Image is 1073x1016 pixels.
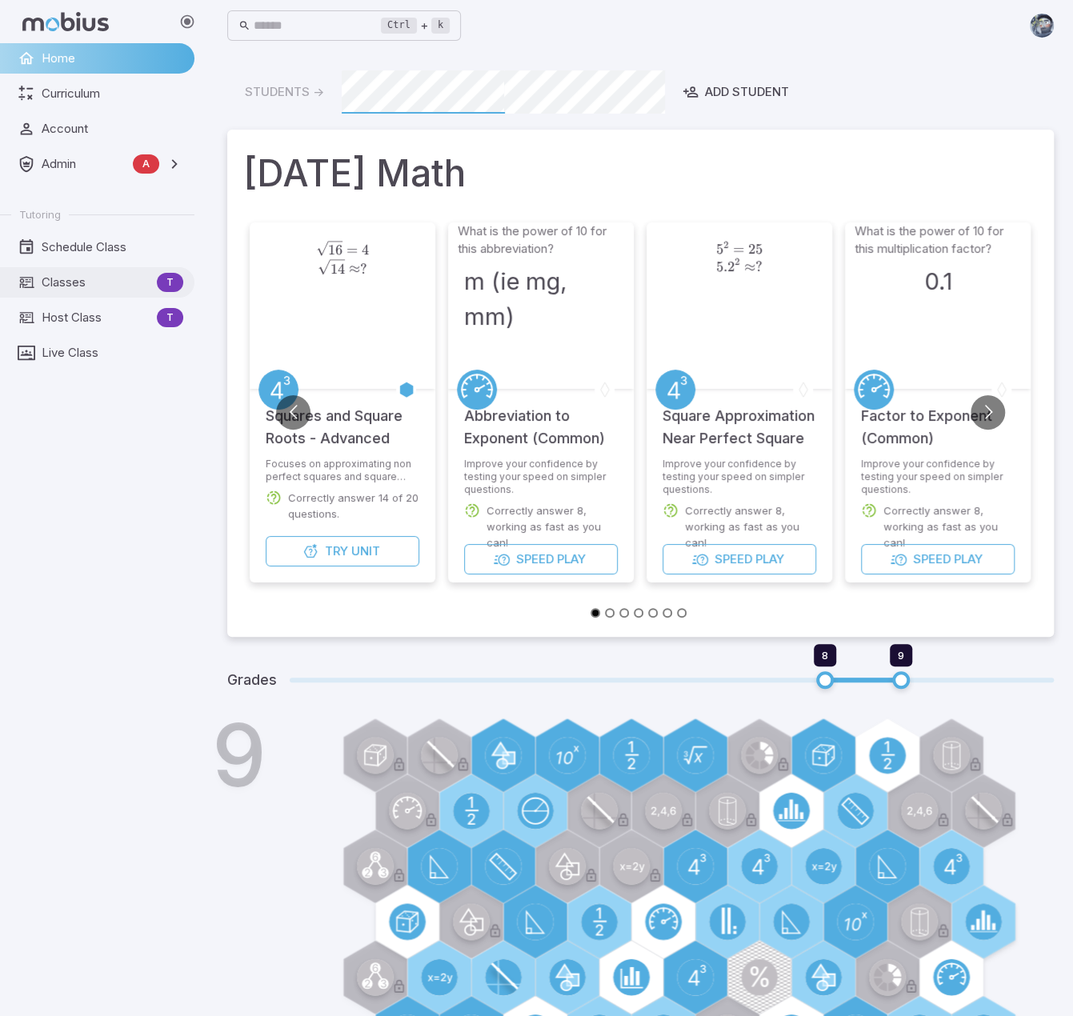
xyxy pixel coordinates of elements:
[716,241,723,258] span: 5
[715,550,752,568] span: Speed
[683,83,789,101] div: Add Student
[883,502,1015,550] p: Correctly answer 8, working as fast as you can!
[342,241,344,254] span: ​
[971,395,1005,430] button: Go to next slide
[727,258,735,275] span: 2
[458,222,624,258] p: What is the power of 10 for this abbreviation?
[1030,14,1054,38] img: andrew.jpg
[266,405,419,450] h5: Squares and Square Roots - Advanced
[557,550,586,568] span: Play
[346,242,358,258] span: =
[157,310,183,326] span: T
[42,344,183,362] span: Live Class
[723,239,728,250] span: 2
[464,544,618,574] button: SpeedPlay
[663,405,816,450] h5: Square Approximation Near Perfect Square
[755,550,784,568] span: Play
[42,50,183,67] span: Home
[227,669,277,691] h5: Grades
[362,242,369,258] span: 4
[634,608,643,618] button: Go to slide 4
[619,608,629,618] button: Go to slide 3
[266,458,419,483] p: Focuses on approximating non perfect squares and square roots.
[733,241,744,258] span: =
[861,458,1015,496] p: Improve your confidence by testing your speed on simpler questions.
[19,207,61,222] span: Tutoring
[855,222,1021,258] p: What is the power of 10 for this multiplication factor?
[288,490,419,522] p: Correctly answer 14 of 20 questions.
[898,649,904,662] span: 9
[457,370,497,410] a: Speed/Distance/Time
[854,370,894,410] a: Speed/Distance/Time
[685,502,816,550] p: Correctly answer 8, working as fast as you can!
[605,608,615,618] button: Go to slide 2
[351,542,380,560] span: Unit
[486,502,618,550] p: Correctly answer 8, working as fast as you can!
[913,550,951,568] span: Speed
[258,370,298,410] a: Exponents
[744,258,755,275] span: ≈
[325,542,348,560] span: Try
[42,274,150,291] span: Classes
[212,712,267,798] h1: 9
[861,405,1015,450] h5: Factor to Exponent (Common)
[42,155,126,173] span: Admin
[648,608,658,618] button: Go to slide 5
[276,395,310,430] button: Go to previous slide
[464,264,618,334] h3: m (ie mg, mm)
[924,264,952,299] h3: 0.1
[42,85,183,102] span: Curriculum
[431,18,450,34] kbd: k
[655,370,695,410] a: Exponents
[822,649,828,662] span: 8
[330,261,345,278] span: 14
[755,258,763,275] span: ?
[133,156,159,172] span: A
[663,608,672,618] button: Go to slide 6
[381,18,417,34] kbd: Ctrl
[861,544,1015,574] button: SpeedPlay
[42,309,150,326] span: Host Class
[360,261,367,278] span: ?
[954,550,983,568] span: Play
[157,274,183,290] span: T
[735,256,739,267] span: 2
[464,458,618,496] p: Improve your confidence by testing your speed on simpler questions.
[591,608,600,618] button: Go to slide 1
[381,16,450,35] div: +
[677,608,687,618] button: Go to slide 7
[748,241,763,258] span: 25
[516,550,554,568] span: Speed
[464,405,618,450] h5: Abbreviation to Exponent (Common)
[266,536,419,566] button: TryUnit
[349,261,360,278] span: ≈
[663,544,816,574] button: SpeedPlay
[42,120,183,138] span: Account
[345,259,346,273] span: ​
[42,238,183,256] span: Schedule Class
[716,258,727,275] span: 5.
[663,458,816,496] p: Improve your confidence by testing your speed on simpler questions.
[243,146,1038,200] h1: [DATE] Math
